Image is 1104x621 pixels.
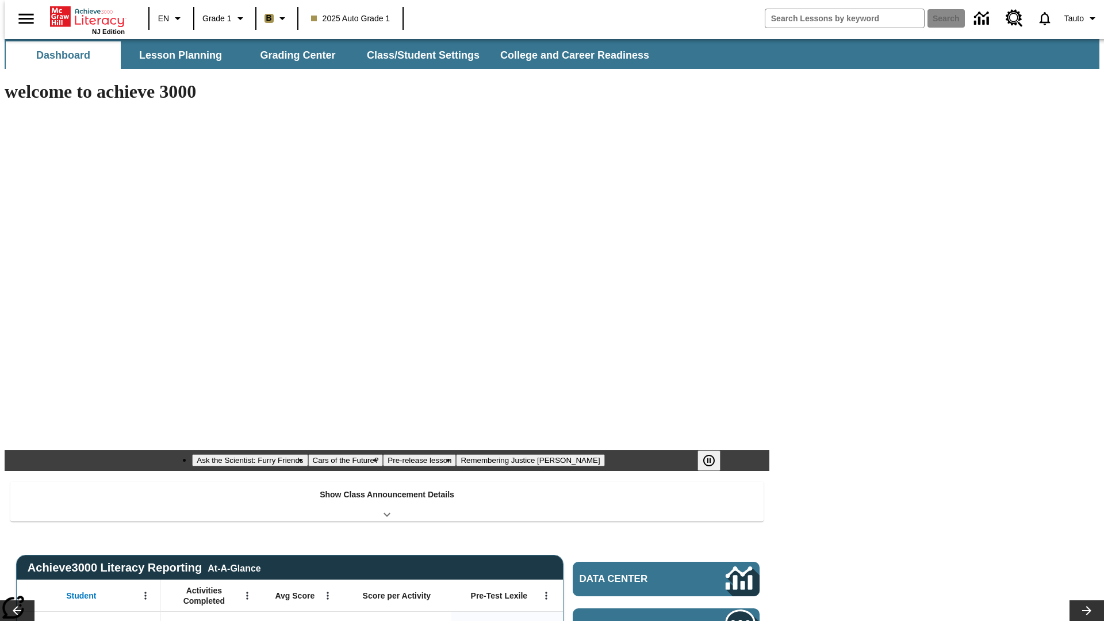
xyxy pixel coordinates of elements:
[697,450,732,471] div: Pause
[266,11,272,25] span: B
[967,3,999,34] a: Data Center
[153,8,190,29] button: Language: EN, Select a language
[208,561,260,574] div: At-A-Glance
[5,39,1099,69] div: SubNavbar
[363,591,431,601] span: Score per Activity
[275,591,315,601] span: Avg Score
[240,41,355,69] button: Grading Center
[66,591,96,601] span: Student
[5,41,660,69] div: SubNavbar
[6,41,121,69] button: Dashboard
[471,591,528,601] span: Pre-Test Lexile
[9,2,43,36] button: Open side menu
[573,562,760,596] a: Data Center
[319,587,336,604] button: Open Menu
[580,573,687,585] span: Data Center
[308,454,384,466] button: Slide 2 Cars of the Future?
[239,587,256,604] button: Open Menu
[697,450,720,471] button: Pause
[383,454,456,466] button: Slide 3 Pre-release lesson
[456,454,604,466] button: Slide 4 Remembering Justice O'Connor
[5,81,769,102] h1: welcome to achieve 3000
[538,587,555,604] button: Open Menu
[1060,8,1104,29] button: Profile/Settings
[999,3,1030,34] a: Resource Center, Will open in new tab
[1030,3,1060,33] a: Notifications
[192,454,308,466] button: Slide 1 Ask the Scientist: Furry Friends
[260,8,294,29] button: Boost Class color is light brown. Change class color
[158,13,169,25] span: EN
[765,9,924,28] input: search field
[311,13,390,25] span: 2025 Auto Grade 1
[320,489,454,501] p: Show Class Announcement Details
[166,585,242,606] span: Activities Completed
[1069,600,1104,621] button: Lesson carousel, Next
[198,8,252,29] button: Grade: Grade 1, Select a grade
[50,5,125,28] a: Home
[123,41,238,69] button: Lesson Planning
[137,587,154,604] button: Open Menu
[491,41,658,69] button: College and Career Readiness
[358,41,489,69] button: Class/Student Settings
[10,482,764,522] div: Show Class Announcement Details
[28,561,261,574] span: Achieve3000 Literacy Reporting
[92,28,125,35] span: NJ Edition
[1064,13,1084,25] span: Tauto
[202,13,232,25] span: Grade 1
[50,4,125,35] div: Home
